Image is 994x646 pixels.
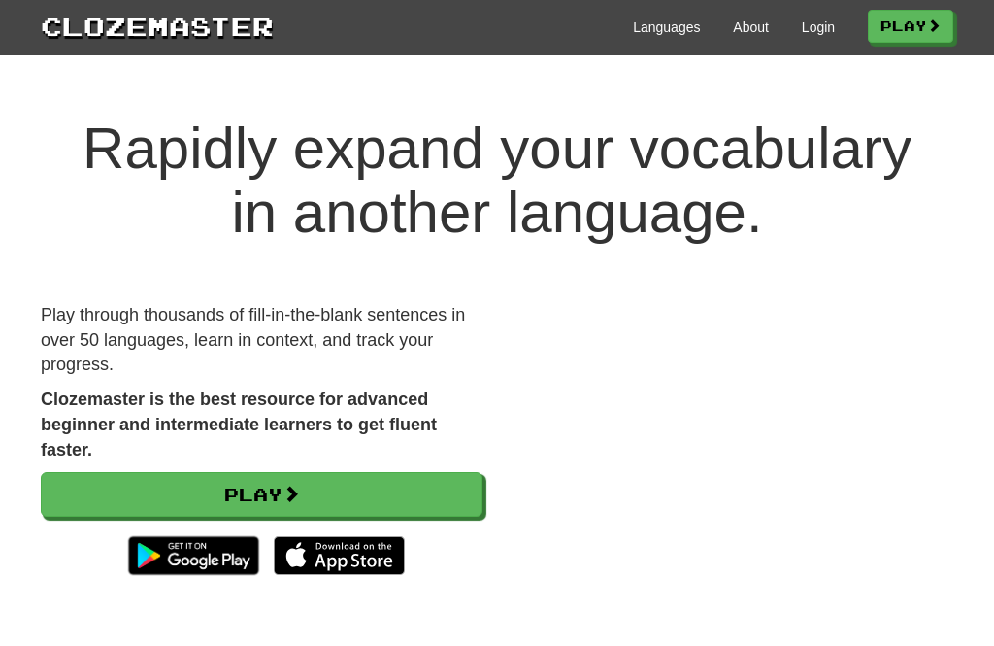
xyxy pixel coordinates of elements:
[118,527,269,585] img: Get it on Google Play
[41,472,482,517] a: Play
[802,17,835,37] a: Login
[733,17,769,37] a: About
[41,390,437,459] strong: Clozemaster is the best resource for advanced beginner and intermediate learners to get fluent fa...
[41,8,274,44] a: Clozemaster
[41,303,482,378] p: Play through thousands of fill-in-the-blank sentences in over 50 languages, learn in context, and...
[274,536,405,575] img: Download_on_the_App_Store_Badge_US-UK_135x40-25178aeef6eb6b83b96f5f2d004eda3bffbb37122de64afbaef7...
[868,10,953,43] a: Play
[633,17,700,37] a: Languages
